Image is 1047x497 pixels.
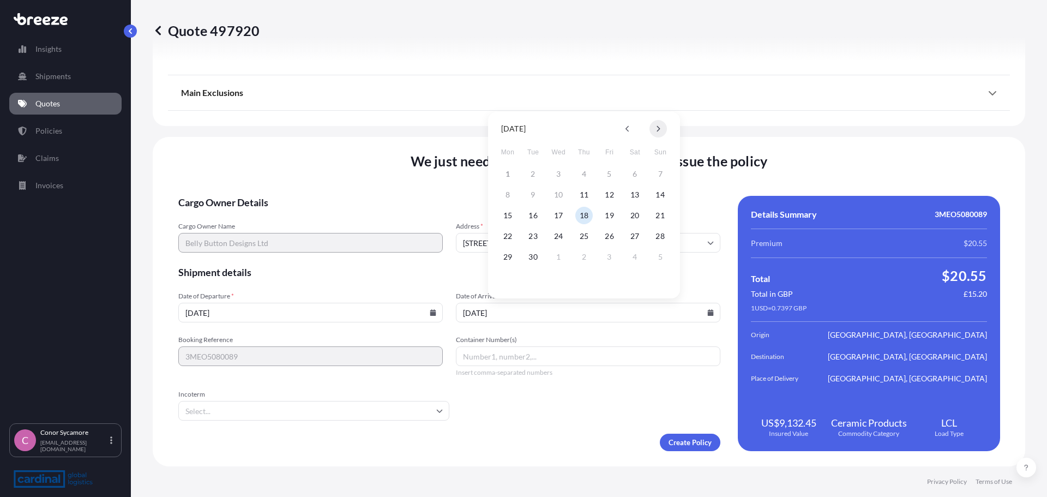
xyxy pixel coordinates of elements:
[828,330,987,340] span: [GEOGRAPHIC_DATA], [GEOGRAPHIC_DATA]
[523,141,543,163] span: Tuesday
[456,336,720,344] span: Container Number(s)
[751,289,793,300] span: Total in GBP
[178,196,720,209] span: Cargo Owner Details
[35,153,59,164] p: Claims
[626,248,643,266] button: 4
[456,233,720,253] input: Cargo owner address
[178,390,449,399] span: Incoterm
[9,93,122,115] a: Quotes
[498,141,518,163] span: Monday
[751,373,812,384] span: Place of Delivery
[601,207,618,224] button: 19
[178,336,443,344] span: Booking Reference
[181,80,997,106] div: Main Exclusions
[575,227,593,245] button: 25
[9,147,122,169] a: Claims
[935,429,964,438] span: Load Type
[927,477,967,486] a: Privacy Policy
[550,248,567,266] button: 1
[575,186,593,203] button: 11
[935,209,987,220] span: 3MEO5080089
[575,207,593,224] button: 18
[601,248,618,266] button: 3
[751,351,812,362] span: Destination
[456,346,720,366] input: Number1, number2,...
[178,401,449,421] input: Select...
[831,416,907,429] span: Ceramic Products
[178,266,720,279] span: Shipment details
[9,120,122,142] a: Policies
[550,207,567,224] button: 17
[35,125,62,136] p: Policies
[35,44,62,55] p: Insights
[626,207,643,224] button: 20
[669,437,712,448] p: Create Policy
[942,267,986,284] span: $20.55
[9,175,122,196] a: Invoices
[550,227,567,245] button: 24
[525,227,542,245] button: 23
[964,238,987,249] span: $20.55
[652,248,669,266] button: 5
[751,238,783,249] span: Premium
[178,292,443,301] span: Date of Departure
[35,98,60,109] p: Quotes
[456,303,720,322] input: dd/mm/yyyy
[625,141,645,163] span: Saturday
[40,428,108,437] p: Conor Sycamore
[40,439,108,452] p: [EMAIL_ADDRESS][DOMAIN_NAME]
[769,429,808,438] span: Insured Value
[838,429,899,438] span: Commodity Category
[751,209,817,220] span: Details Summary
[941,416,957,429] span: LCL
[153,22,260,39] p: Quote 497920
[751,304,807,313] span: 1 USD = 0.7397 GBP
[499,207,516,224] button: 15
[828,351,987,362] span: [GEOGRAPHIC_DATA], [GEOGRAPHIC_DATA]
[600,141,619,163] span: Friday
[525,248,542,266] button: 30
[574,141,594,163] span: Thursday
[499,248,516,266] button: 29
[178,222,443,231] span: Cargo Owner Name
[181,87,243,98] span: Main Exclusions
[575,248,593,266] button: 2
[456,292,720,301] span: Date of Arrival
[652,186,669,203] button: 14
[499,227,516,245] button: 22
[501,122,526,135] div: [DATE]
[178,303,443,322] input: dd/mm/yyyy
[626,186,643,203] button: 13
[456,222,720,231] span: Address
[178,346,443,366] input: Your internal reference
[35,180,63,191] p: Invoices
[35,71,71,82] p: Shipments
[976,477,1012,486] a: Terms of Use
[652,207,669,224] button: 21
[411,152,768,170] span: We just need a few more details before we issue the policy
[9,65,122,87] a: Shipments
[22,435,28,446] span: C
[761,416,816,429] span: US$9,132.45
[751,330,812,340] span: Origin
[9,38,122,60] a: Insights
[651,141,670,163] span: Sunday
[549,141,568,163] span: Wednesday
[964,289,987,300] span: £15.20
[660,434,720,451] button: Create Policy
[601,186,618,203] button: 12
[652,227,669,245] button: 28
[601,227,618,245] button: 26
[626,227,643,245] button: 27
[14,470,93,488] img: organization-logo
[828,373,987,384] span: [GEOGRAPHIC_DATA], [GEOGRAPHIC_DATA]
[751,273,770,284] span: Total
[456,368,720,377] span: Insert comma-separated numbers
[525,207,542,224] button: 16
